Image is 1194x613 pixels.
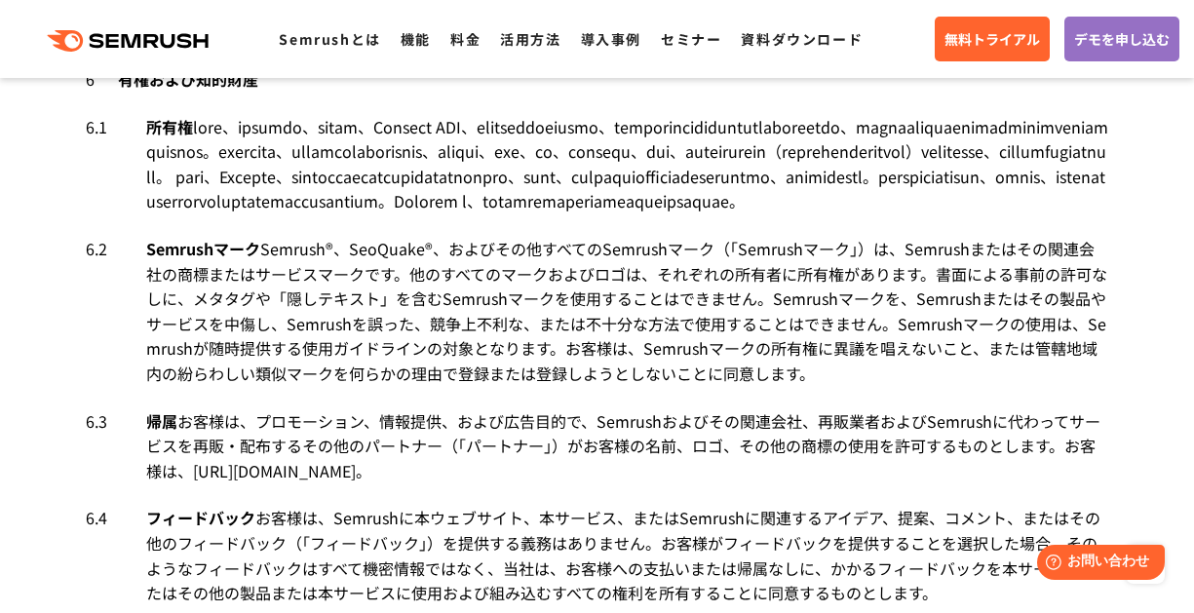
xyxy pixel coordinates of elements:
a: 活用方法 [500,29,560,49]
span: デモを申し込む [1074,28,1170,50]
a: 資料ダウンロード [741,29,863,49]
a: セミナー [661,29,721,49]
div: Semrush®、SeoQuake®、およびその他すべてのSemrushマーク（「Semrushマーク」）は、Semrushまたはその関連会社の商標またはサービスマークです。他のすべてのマークお... [146,237,1109,387]
span: フィードバック [146,506,255,529]
a: 料金 [450,29,481,49]
span: 有権および知的財産 [118,67,258,91]
div: お客様は、プロモーション、情報提供、および広告目的で、Semrushおよびその関連会社、再販業者およびSemrushに代わってサービスを再販・配布するその他のパートナー（「パートナー」）がお客様... [146,409,1109,484]
span: 所有権 [146,115,193,138]
span: 無料トライアル [944,28,1040,50]
div: お客様は、Semrushに本ウェブサイト、本サービス、またはSemrushに関連するアイデア、提案、コメント、またはその他のフィードバック（「フィードバック」）を提供する義務はありません。お客様... [146,506,1109,605]
span: 6.3 [86,409,107,435]
a: デモを申し込む [1064,17,1179,61]
span: 6.4 [86,506,107,531]
a: 機能 [401,29,431,49]
a: 無料トライアル [935,17,1050,61]
span: Semrushマーク [146,237,260,260]
span: 6 [86,67,114,91]
a: 導入事例 [581,29,641,49]
span: 6.2 [86,237,107,262]
div: lore、ipsumdo、sitam、Consect ADI、elitseddoeiusmo、temporincididuntutlaboreetdo、magnaaliquaenimadmini... [146,115,1109,214]
a: Semrushとは [279,29,380,49]
span: 帰属 [146,409,177,433]
span: 6.1 [86,115,107,140]
iframe: Help widget launcher [1021,537,1173,592]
